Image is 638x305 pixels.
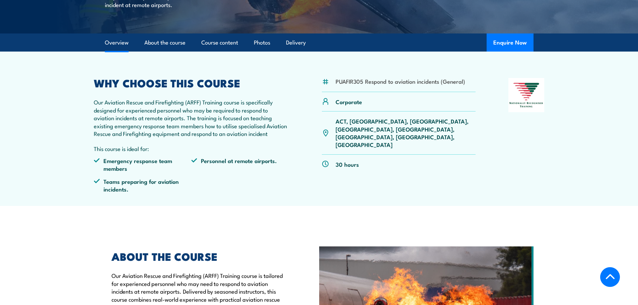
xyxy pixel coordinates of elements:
[201,34,238,52] a: Course content
[191,157,289,172] li: Personnel at remote airports.
[105,34,129,52] a: Overview
[336,160,359,168] p: 30 hours
[94,78,289,87] h2: WHY CHOOSE THIS COURSE
[94,98,289,137] p: Our Aviation Rescue and Firefighting (ARFF) Training course is specifically designed for experien...
[336,117,476,149] p: ACT, [GEOGRAPHIC_DATA], [GEOGRAPHIC_DATA], [GEOGRAPHIC_DATA], [GEOGRAPHIC_DATA], [GEOGRAPHIC_DATA...
[94,145,289,152] p: This course is ideal for:
[254,34,270,52] a: Photos
[508,78,545,112] img: Nationally Recognised Training logo.
[94,157,192,172] li: Emergency response team members
[336,98,362,105] p: Corporate
[112,251,288,261] h2: ABOUT THE COURSE
[144,34,186,52] a: About the course
[487,33,534,52] button: Enquire Now
[286,34,306,52] a: Delivery
[94,177,192,193] li: Teams preparing for aviation incidents.
[336,77,465,85] li: PUAFIR305 Respond to aviation incidents (General)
